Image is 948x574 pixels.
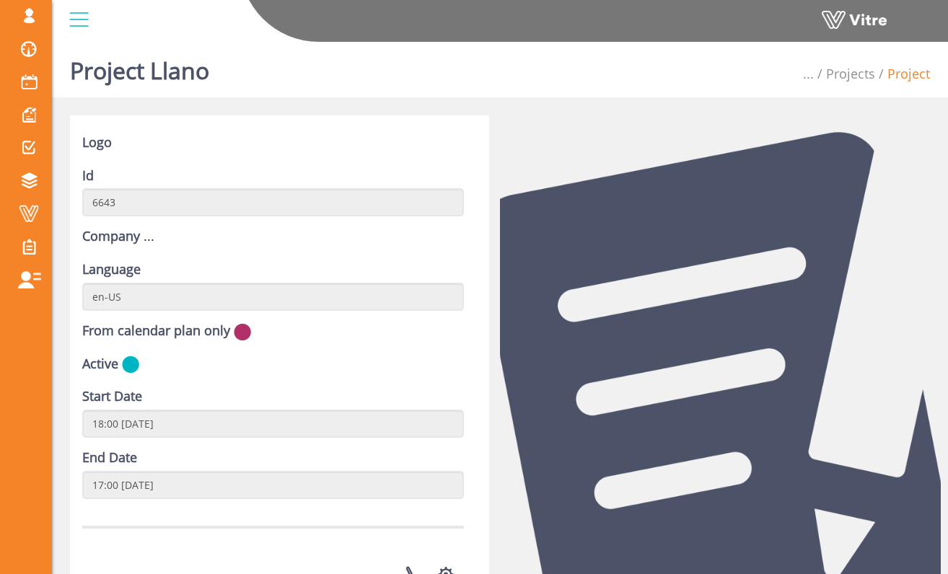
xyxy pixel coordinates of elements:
[826,65,875,82] a: Projects
[803,65,814,82] span: ...
[122,356,139,374] img: yes
[70,36,209,97] h1: Project Llano
[82,355,118,374] label: Active
[875,65,930,84] li: Project
[82,167,94,185] label: Id
[82,322,230,340] label: From calendar plan only
[82,449,137,467] label: End Date
[82,260,141,279] label: Language
[234,323,251,341] img: no
[82,387,142,406] label: Start Date
[82,227,140,246] label: Company
[82,133,112,152] label: Logo
[144,227,154,244] span: ...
